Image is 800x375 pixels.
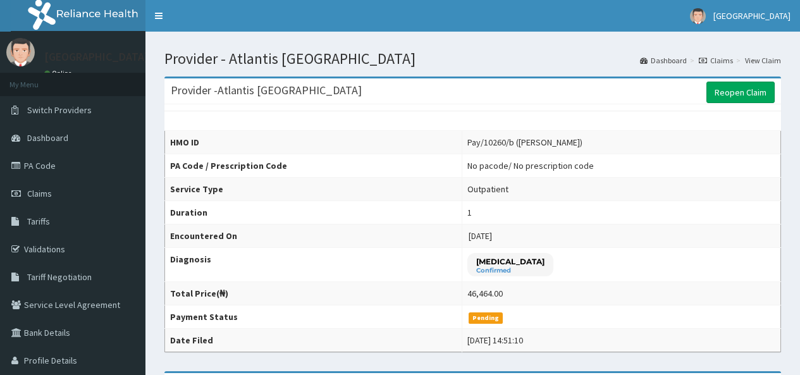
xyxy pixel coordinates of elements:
div: No pacode / No prescription code [467,159,594,172]
img: User Image [6,38,35,66]
span: Tariff Negotiation [27,271,92,283]
div: 1 [467,206,472,219]
th: Total Price(₦) [165,282,462,305]
span: [GEOGRAPHIC_DATA] [713,10,791,22]
th: Diagnosis [165,248,462,282]
span: Switch Providers [27,104,92,116]
div: Pay/10260/b ([PERSON_NAME]) [467,136,582,149]
p: [GEOGRAPHIC_DATA] [44,51,149,63]
div: Outpatient [467,183,508,195]
span: Tariffs [27,216,50,227]
th: Duration [165,201,462,224]
span: [DATE] [469,230,492,242]
h3: Provider - Atlantis [GEOGRAPHIC_DATA] [171,85,362,96]
th: Date Filed [165,329,462,352]
th: Payment Status [165,305,462,329]
h1: Provider - Atlantis [GEOGRAPHIC_DATA] [164,51,781,67]
p: [MEDICAL_DATA] [476,256,545,267]
span: Dashboard [27,132,68,144]
div: [DATE] 14:51:10 [467,334,523,347]
a: Online [44,69,75,78]
th: Encountered On [165,224,462,248]
th: PA Code / Prescription Code [165,154,462,178]
small: Confirmed [476,267,545,274]
a: Dashboard [640,55,687,66]
div: 46,464.00 [467,287,503,300]
th: Service Type [165,178,462,201]
a: View Claim [745,55,781,66]
a: Reopen Claim [706,82,775,103]
a: Claims [699,55,733,66]
img: User Image [690,8,706,24]
span: Pending [469,312,503,324]
span: Claims [27,188,52,199]
th: HMO ID [165,131,462,154]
